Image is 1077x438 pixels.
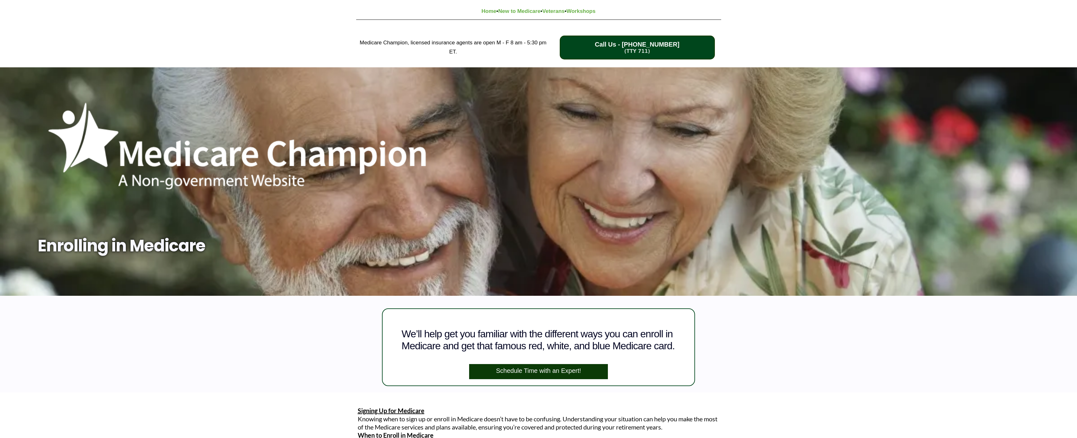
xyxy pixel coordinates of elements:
[624,48,650,54] span: (TTY 711)
[496,367,581,374] span: Schedule Time with an Expert!
[469,364,608,379] a: Schedule Time with an Expert!
[566,8,595,14] a: Workshops
[401,328,676,364] h1: We’ll help get you familiar with the different ways you can enroll in Medicare and get that famou...
[356,38,550,57] h2: Medicare Champion, licensed insurance agents are open M - F 8 am - 5:30 pm ET.
[496,8,498,14] strong: •
[564,8,566,14] strong: •
[560,36,715,59] a: Call Us - 1-833-823-1990 (TTY 711)
[541,8,542,14] strong: •
[595,41,680,48] span: Call Us - [PHONE_NUMBER]
[498,8,540,14] a: New to Medicare
[38,234,205,257] strong: Enrolling in Medicare
[358,415,720,431] p: Knowing when to sign up or enroll in Medicare doesn’t have to be confusing. Understanding your si...
[542,8,565,14] a: Veterans
[481,8,496,14] a: Home
[358,407,424,414] u: Signing Up for Medicare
